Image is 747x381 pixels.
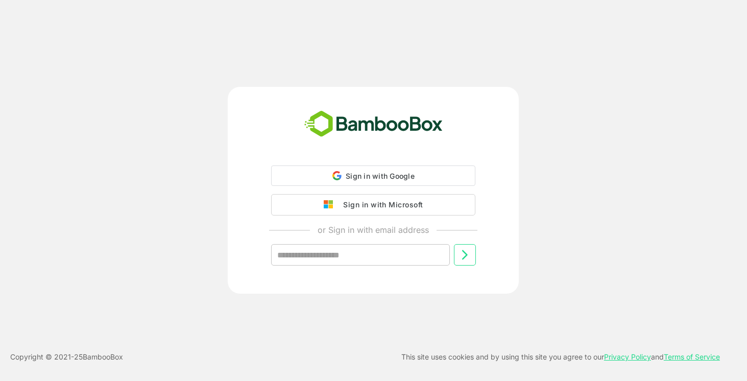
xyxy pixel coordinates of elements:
[318,224,429,236] p: or Sign in with email address
[338,198,423,211] div: Sign in with Microsoft
[324,200,338,209] img: google
[604,352,651,361] a: Privacy Policy
[10,351,123,363] p: Copyright © 2021- 25 BambooBox
[664,352,720,361] a: Terms of Service
[299,107,448,141] img: bamboobox
[271,194,475,216] button: Sign in with Microsoft
[271,165,475,186] div: Sign in with Google
[401,351,720,363] p: This site uses cookies and by using this site you agree to our and
[346,172,415,180] span: Sign in with Google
